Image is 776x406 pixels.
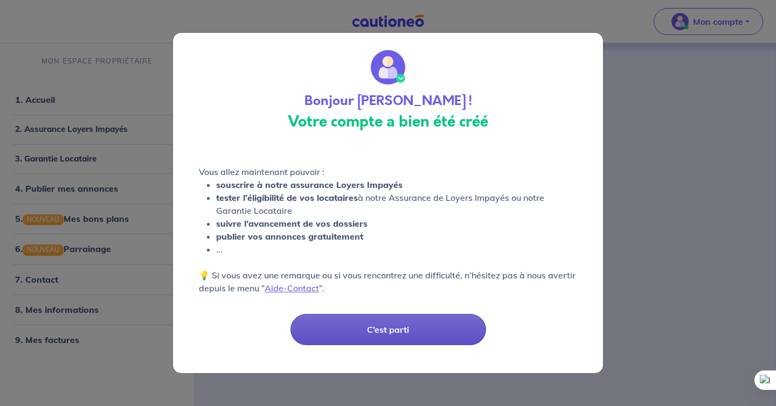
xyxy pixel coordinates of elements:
[288,111,488,132] strong: Votre compte a bien été créé
[304,93,472,109] h4: Bonjour [PERSON_NAME] !
[290,314,486,345] button: C’est parti
[216,191,577,217] li: à notre Assurance de Loyers Impayés ou notre Garantie Locataire
[216,231,363,242] strong: publier vos annonces gratuitement
[216,179,403,190] strong: souscrire à notre assurance Loyers Impayés
[216,218,368,229] strong: suivre l’avancement de vos dossiers
[371,50,405,85] img: wallet_circle
[216,243,577,256] li: ...
[199,269,577,295] p: 💡 Si vous avez une remarque ou si vous rencontrez une difficulté, n’hésitez pas à nous avertir de...
[199,165,577,178] p: Vous allez maintenant pouvoir :
[265,283,319,293] a: Aide-Contact
[216,192,358,203] strong: tester l’éligibilité de vos locataires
